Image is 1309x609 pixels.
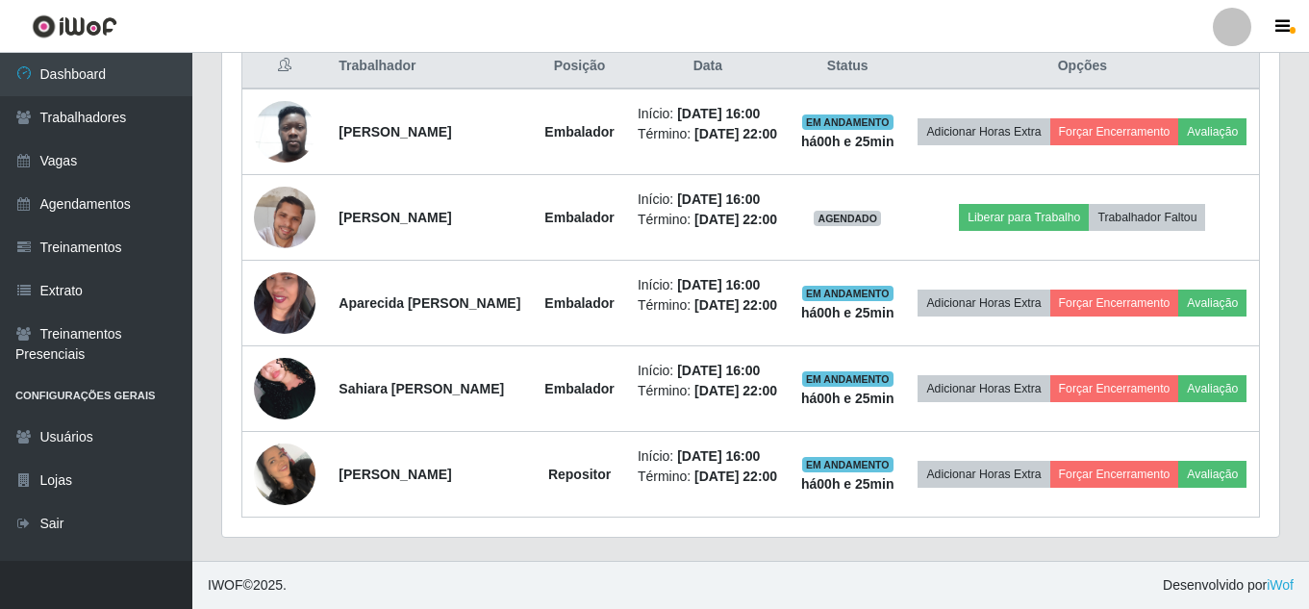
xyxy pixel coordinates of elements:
[694,212,777,227] time: [DATE] 22:00
[254,163,315,272] img: 1755630151644.jpeg
[802,371,894,387] span: EM ANDAMENTO
[339,124,451,140] strong: [PERSON_NAME]
[918,290,1049,317] button: Adicionar Horas Extra
[694,383,777,398] time: [DATE] 22:00
[802,114,894,130] span: EM ANDAMENTO
[801,305,894,320] strong: há 00 h e 25 min
[1163,575,1294,596] span: Desenvolvido por
[339,381,504,396] strong: Sahiara [PERSON_NAME]
[677,277,760,292] time: [DATE] 16:00
[1178,118,1246,145] button: Avaliação
[677,363,760,378] time: [DATE] 16:00
[544,210,614,225] strong: Embalador
[544,124,614,140] strong: Embalador
[677,106,760,121] time: [DATE] 16:00
[677,448,760,464] time: [DATE] 16:00
[638,275,778,295] li: Início:
[959,204,1089,231] button: Liberar para Trabalho
[327,44,533,89] th: Trabalhador
[694,126,777,141] time: [DATE] 22:00
[638,190,778,210] li: Início:
[802,457,894,472] span: EM ANDAMENTO
[1050,118,1179,145] button: Forçar Encerramento
[638,446,778,467] li: Início:
[544,295,614,311] strong: Embalador
[544,381,614,396] strong: Embalador
[254,248,315,358] img: 1756765827599.jpeg
[801,391,894,406] strong: há 00 h e 25 min
[626,44,790,89] th: Data
[1050,290,1179,317] button: Forçar Encerramento
[254,433,315,515] img: 1757367806458.jpeg
[1050,375,1179,402] button: Forçar Encerramento
[694,469,777,484] time: [DATE] 22:00
[802,286,894,301] span: EM ANDAMENTO
[801,476,894,492] strong: há 00 h e 25 min
[1050,461,1179,488] button: Forçar Encerramento
[254,343,315,434] img: 1758222051046.jpeg
[918,461,1049,488] button: Adicionar Horas Extra
[533,44,626,89] th: Posição
[638,295,778,316] li: Término:
[339,467,451,482] strong: [PERSON_NAME]
[254,90,315,172] img: 1752240503599.jpeg
[1178,290,1246,317] button: Avaliação
[548,467,611,482] strong: Repositor
[638,210,778,230] li: Término:
[638,124,778,144] li: Término:
[918,375,1049,402] button: Adicionar Horas Extra
[1178,461,1246,488] button: Avaliação
[638,361,778,381] li: Início:
[339,210,451,225] strong: [PERSON_NAME]
[814,211,881,226] span: AGENDADO
[790,44,906,89] th: Status
[638,467,778,487] li: Término:
[638,104,778,124] li: Início:
[32,14,117,38] img: CoreUI Logo
[677,191,760,207] time: [DATE] 16:00
[339,295,520,311] strong: Aparecida [PERSON_NAME]
[918,118,1049,145] button: Adicionar Horas Extra
[1178,375,1246,402] button: Avaliação
[208,575,287,596] span: © 2025 .
[638,381,778,401] li: Término:
[801,134,894,149] strong: há 00 h e 25 min
[906,44,1260,89] th: Opções
[208,577,243,593] span: IWOF
[694,297,777,313] time: [DATE] 22:00
[1089,204,1205,231] button: Trabalhador Faltou
[1267,577,1294,593] a: iWof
